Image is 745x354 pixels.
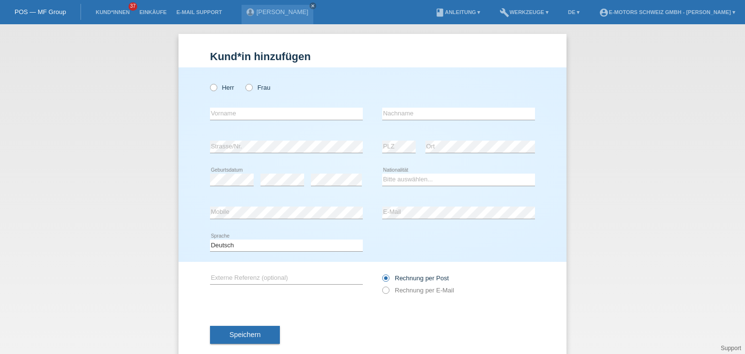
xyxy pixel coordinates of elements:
[257,8,308,16] a: [PERSON_NAME]
[134,9,171,15] a: Einkäufe
[500,8,509,17] i: build
[91,9,134,15] a: Kund*innen
[435,8,445,17] i: book
[563,9,584,15] a: DE ▾
[430,9,485,15] a: bookAnleitung ▾
[310,3,315,8] i: close
[210,326,280,344] button: Speichern
[245,84,270,91] label: Frau
[15,8,66,16] a: POS — MF Group
[382,274,389,287] input: Rechnung per Post
[382,287,389,299] input: Rechnung per E-Mail
[382,274,449,282] label: Rechnung per Post
[594,9,740,15] a: account_circleE-Motors Schweiz GmbH - [PERSON_NAME] ▾
[382,287,454,294] label: Rechnung per E-Mail
[129,2,137,11] span: 37
[210,84,234,91] label: Herr
[245,84,252,90] input: Frau
[599,8,609,17] i: account_circle
[309,2,316,9] a: close
[229,331,260,338] span: Speichern
[495,9,553,15] a: buildWerkzeuge ▾
[210,84,216,90] input: Herr
[210,50,535,63] h1: Kund*in hinzufügen
[172,9,227,15] a: E-Mail Support
[721,345,741,352] a: Support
